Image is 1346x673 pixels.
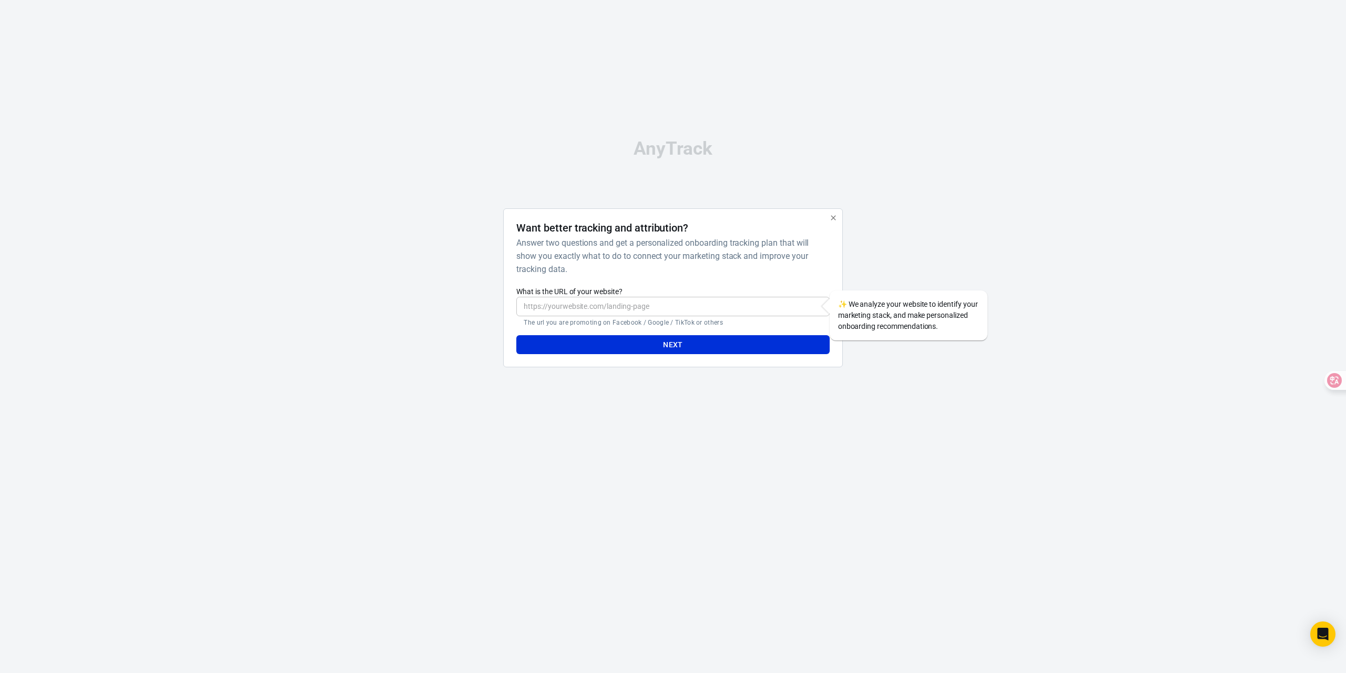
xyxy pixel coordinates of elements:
[516,297,829,316] input: https://yourwebsite.com/landing-page
[516,286,829,297] label: What is the URL of your website?
[516,222,688,234] h4: Want better tracking and attribution?
[1310,621,1335,647] div: Open Intercom Messenger
[838,300,847,308] span: sparkles
[516,236,825,276] h6: Answer two questions and get a personalized onboarding tracking plan that will show you exactly w...
[516,335,829,355] button: Next
[830,290,987,340] div: We analyze your website to identify your marketing stack, and make personalized onboarding recomm...
[410,139,936,158] div: AnyTrack
[524,318,822,327] p: The url you are promoting on Facebook / Google / TikTok or others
